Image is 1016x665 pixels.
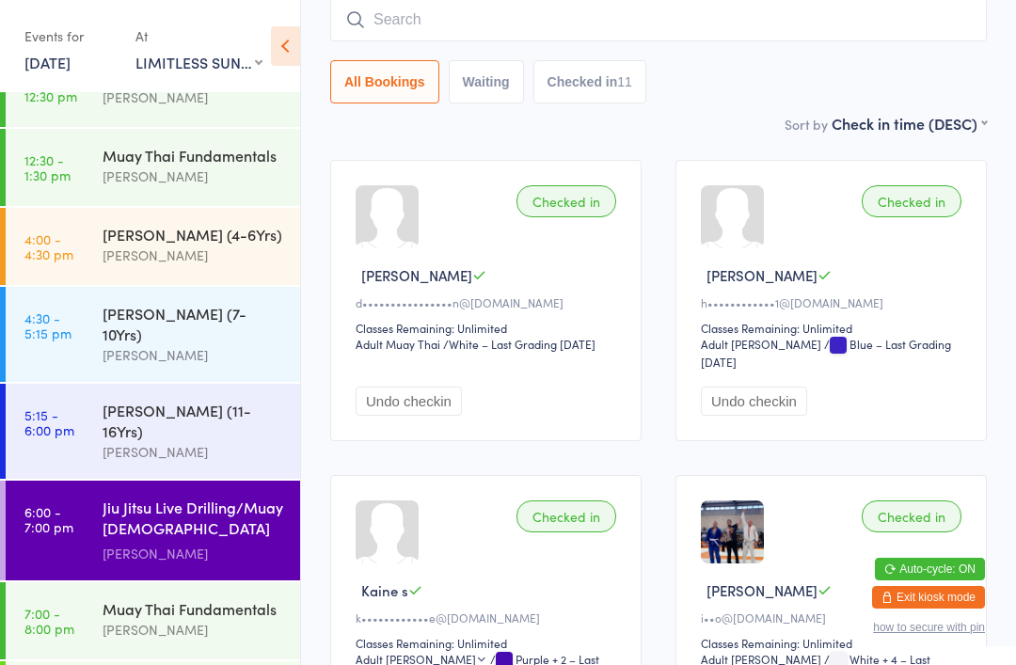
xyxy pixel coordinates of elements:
[361,580,408,600] span: Kaine s
[617,74,632,89] div: 11
[6,287,300,382] a: 4:30 -5:15 pm[PERSON_NAME] (7-10Yrs)[PERSON_NAME]
[135,21,262,52] div: At
[6,481,300,580] a: 6:00 -7:00 pmJiu Jitsu Live Drilling/Muay [DEMOGRAPHIC_DATA] Fighters[PERSON_NAME]
[701,336,951,370] span: / Blue – Last Grading [DATE]
[24,73,77,103] time: 11:30 - 12:30 pm
[24,504,73,534] time: 6:00 - 7:00 pm
[24,152,71,182] time: 12:30 - 1:30 pm
[701,320,967,336] div: Classes Remaining: Unlimited
[24,310,71,340] time: 4:30 - 5:15 pm
[24,231,73,261] time: 4:00 - 4:30 pm
[706,580,818,600] span: [PERSON_NAME]
[361,265,472,285] span: [PERSON_NAME]
[103,224,284,245] div: [PERSON_NAME] (4-6Yrs)
[103,145,284,166] div: Muay Thai Fundamentals
[24,52,71,72] a: [DATE]
[6,208,300,285] a: 4:00 -4:30 pm[PERSON_NAME] (4-6Yrs)[PERSON_NAME]
[356,387,462,416] button: Undo checkin
[103,543,284,564] div: [PERSON_NAME]
[701,635,967,651] div: Classes Remaining: Unlimited
[862,185,961,217] div: Checked in
[356,635,622,651] div: Classes Remaining: Unlimited
[103,303,284,344] div: [PERSON_NAME] (7-10Yrs)
[706,265,818,285] span: [PERSON_NAME]
[701,500,764,563] img: image1750459191.png
[449,60,524,103] button: Waiting
[832,113,987,134] div: Check in time (DESC)
[103,598,284,619] div: Muay Thai Fundamentals
[6,582,300,659] a: 7:00 -8:00 pmMuay Thai Fundamentals[PERSON_NAME]
[103,441,284,463] div: [PERSON_NAME]
[862,500,961,532] div: Checked in
[103,344,284,366] div: [PERSON_NAME]
[872,586,985,609] button: Exit kiosk mode
[356,320,622,336] div: Classes Remaining: Unlimited
[785,115,828,134] label: Sort by
[24,21,117,52] div: Events for
[356,336,440,352] div: Adult Muay Thai
[873,621,985,634] button: how to secure with pin
[103,245,284,266] div: [PERSON_NAME]
[103,497,284,543] div: Jiu Jitsu Live Drilling/Muay [DEMOGRAPHIC_DATA] Fighters
[103,619,284,641] div: [PERSON_NAME]
[701,610,967,625] div: i••o@[DOMAIN_NAME]
[103,400,284,441] div: [PERSON_NAME] (11-16Yrs)
[443,336,595,352] span: / White – Last Grading [DATE]
[6,384,300,479] a: 5:15 -6:00 pm[PERSON_NAME] (11-16Yrs)[PERSON_NAME]
[701,387,807,416] button: Undo checkin
[516,185,616,217] div: Checked in
[701,336,821,352] div: Adult [PERSON_NAME]
[135,52,262,72] div: LIMITLESS SUNBURY
[701,294,967,310] div: h••••••••••••1@[DOMAIN_NAME]
[103,87,284,108] div: [PERSON_NAME]
[516,500,616,532] div: Checked in
[6,129,300,206] a: 12:30 -1:30 pmMuay Thai Fundamentals[PERSON_NAME]
[24,606,74,636] time: 7:00 - 8:00 pm
[356,610,622,625] div: k••••••••••••e@[DOMAIN_NAME]
[356,294,622,310] div: d••••••••••••••••n@[DOMAIN_NAME]
[533,60,646,103] button: Checked in11
[875,558,985,580] button: Auto-cycle: ON
[24,407,74,437] time: 5:15 - 6:00 pm
[330,60,439,103] button: All Bookings
[103,166,284,187] div: [PERSON_NAME]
